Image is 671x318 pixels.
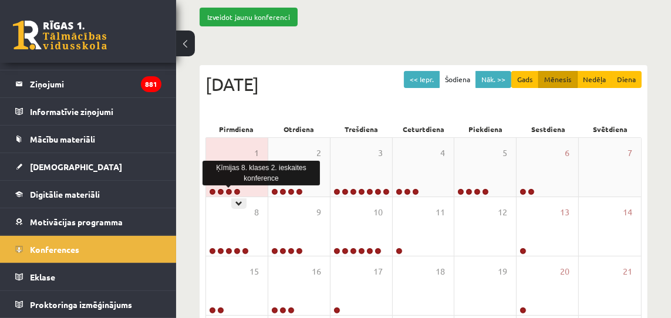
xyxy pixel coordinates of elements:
[15,263,161,290] a: Eklase
[517,121,579,137] div: Sestdiena
[538,71,578,88] button: Mēnesis
[579,121,642,137] div: Svētdiena
[498,206,507,219] span: 12
[577,71,612,88] button: Nedēļa
[511,71,539,88] button: Gads
[379,147,383,160] span: 3
[436,265,445,278] span: 18
[30,161,122,172] span: [DEMOGRAPHIC_DATA]
[254,206,259,219] span: 8
[611,71,642,88] button: Diena
[30,98,161,125] legend: Informatīvie ziņojumi
[316,147,321,160] span: 2
[30,299,132,310] span: Proktoringa izmēģinājums
[404,71,440,88] button: << Iepr.
[15,126,161,153] a: Mācību materiāli
[268,121,330,137] div: Otrdiena
[15,98,161,125] a: Informatīvie ziņojumi
[623,265,632,278] span: 21
[30,70,161,97] legend: Ziņojumi
[30,134,95,144] span: Mācību materiāli
[628,147,632,160] span: 7
[498,265,507,278] span: 19
[15,291,161,318] a: Proktoringa izmēģinājums
[503,147,507,160] span: 5
[565,147,569,160] span: 6
[316,206,321,219] span: 9
[203,161,320,185] div: Ķīmijas 8. klases 2. ieskaites konference
[249,265,259,278] span: 15
[330,121,392,137] div: Trešdiena
[312,265,321,278] span: 16
[205,121,268,137] div: Pirmdiena
[200,8,298,26] a: Izveidot jaunu konferenci
[15,70,161,97] a: Ziņojumi881
[623,206,632,219] span: 14
[205,71,642,97] div: [DATE]
[560,206,569,219] span: 13
[374,265,383,278] span: 17
[436,206,445,219] span: 11
[15,208,161,235] a: Motivācijas programma
[374,206,383,219] span: 10
[560,265,569,278] span: 20
[13,21,107,50] a: Rīgas 1. Tālmācības vidusskola
[455,121,517,137] div: Piekdiena
[15,236,161,263] a: Konferences
[30,216,123,227] span: Motivācijas programma
[15,153,161,180] a: [DEMOGRAPHIC_DATA]
[476,71,511,88] button: Nāk. >>
[30,244,79,255] span: Konferences
[440,147,445,160] span: 4
[254,147,259,160] span: 1
[30,272,55,282] span: Eklase
[439,71,476,88] button: Šodiena
[392,121,454,137] div: Ceturtdiena
[30,189,100,199] span: Digitālie materiāli
[141,76,161,92] i: 881
[15,181,161,208] a: Digitālie materiāli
